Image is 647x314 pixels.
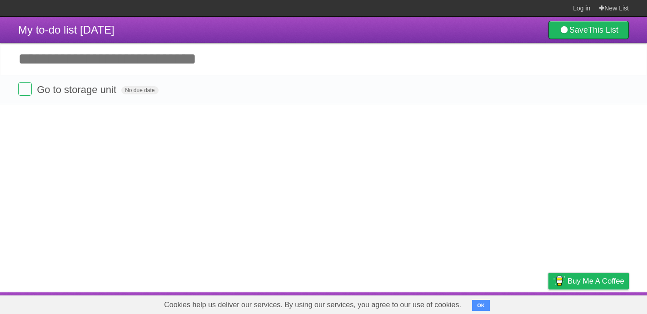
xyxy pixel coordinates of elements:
button: OK [472,300,490,311]
span: Cookies help us deliver our services. By using our services, you agree to our use of cookies. [155,296,470,314]
a: Developers [458,294,494,312]
a: Buy me a coffee [548,273,629,289]
img: Buy me a coffee [553,273,565,289]
span: My to-do list [DATE] [18,24,114,36]
a: About [428,294,447,312]
label: Done [18,82,32,96]
b: This List [588,25,618,34]
a: Terms [506,294,526,312]
a: Suggest a feature [572,294,629,312]
span: Go to storage unit [37,84,119,95]
span: No due date [121,86,158,94]
a: SaveThis List [548,21,629,39]
span: Buy me a coffee [567,273,624,289]
a: Privacy [537,294,560,312]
